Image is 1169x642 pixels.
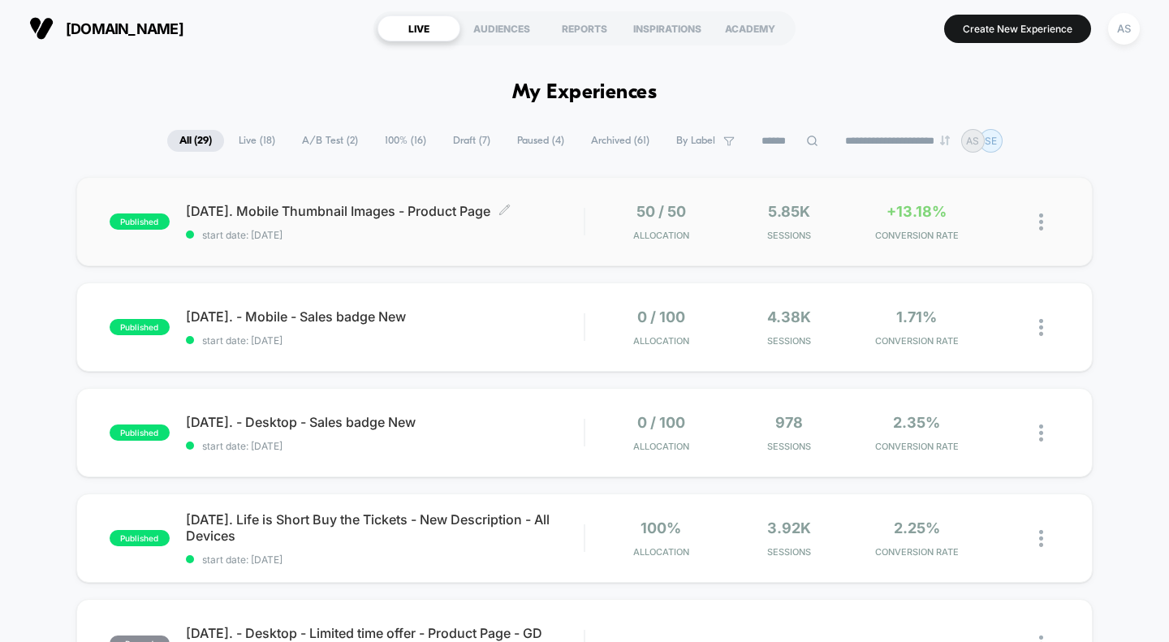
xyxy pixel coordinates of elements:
[512,81,658,105] h1: My Experiences
[893,414,940,431] span: 2.35%
[626,15,709,41] div: INSPIRATIONS
[1108,13,1140,45] div: AS
[1039,319,1043,336] img: close
[186,334,584,347] span: start date: [DATE]
[186,414,584,430] span: [DATE]. - Desktop - Sales badge New
[186,554,584,566] span: start date: [DATE]
[186,511,584,544] span: [DATE]. Life is Short Buy the Tickets - New Description - All Devices
[729,546,848,558] span: Sessions
[543,15,626,41] div: REPORTS
[857,230,977,241] span: CONVERSION RATE
[460,15,543,41] div: AUDIENCES
[676,135,715,147] span: By Label
[767,519,811,536] span: 3.92k
[857,335,977,347] span: CONVERSION RATE
[886,203,947,220] span: +13.18%
[441,130,503,152] span: Draft ( 7 )
[894,519,940,536] span: 2.25%
[186,229,584,241] span: start date: [DATE]
[636,203,686,220] span: 50 / 50
[226,130,287,152] span: Live ( 18 )
[29,16,54,41] img: Visually logo
[110,530,170,546] span: published
[110,319,170,335] span: published
[633,230,689,241] span: Allocation
[1039,424,1043,442] img: close
[729,230,848,241] span: Sessions
[633,546,689,558] span: Allocation
[290,130,370,152] span: A/B Test ( 2 )
[767,308,811,325] span: 4.38k
[377,15,460,41] div: LIVE
[1103,12,1145,45] button: AS
[857,546,977,558] span: CONVERSION RATE
[110,424,170,441] span: published
[633,335,689,347] span: Allocation
[505,130,576,152] span: Paused ( 4 )
[167,130,224,152] span: All ( 29 )
[1039,213,1043,231] img: close
[940,136,950,145] img: end
[633,441,689,452] span: Allocation
[1039,530,1043,547] img: close
[775,414,803,431] span: 978
[985,135,997,147] p: SE
[768,203,810,220] span: 5.85k
[896,308,937,325] span: 1.71%
[66,20,183,37] span: [DOMAIN_NAME]
[24,15,188,41] button: [DOMAIN_NAME]
[641,519,681,536] span: 100%
[857,441,977,452] span: CONVERSION RATE
[110,213,170,230] span: published
[373,130,438,152] span: 100% ( 16 )
[709,15,792,41] div: ACADEMY
[186,308,584,325] span: [DATE]. - Mobile - Sales badge New
[186,203,584,219] span: [DATE]. Mobile Thumbnail Images - Product Page
[944,15,1091,43] button: Create New Experience
[729,441,848,452] span: Sessions
[186,625,584,641] span: [DATE]. - Desktop - Limited time offer - Product Page - GD
[966,135,979,147] p: AS
[729,335,848,347] span: Sessions
[579,130,662,152] span: Archived ( 61 )
[637,414,685,431] span: 0 / 100
[186,440,584,452] span: start date: [DATE]
[637,308,685,325] span: 0 / 100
